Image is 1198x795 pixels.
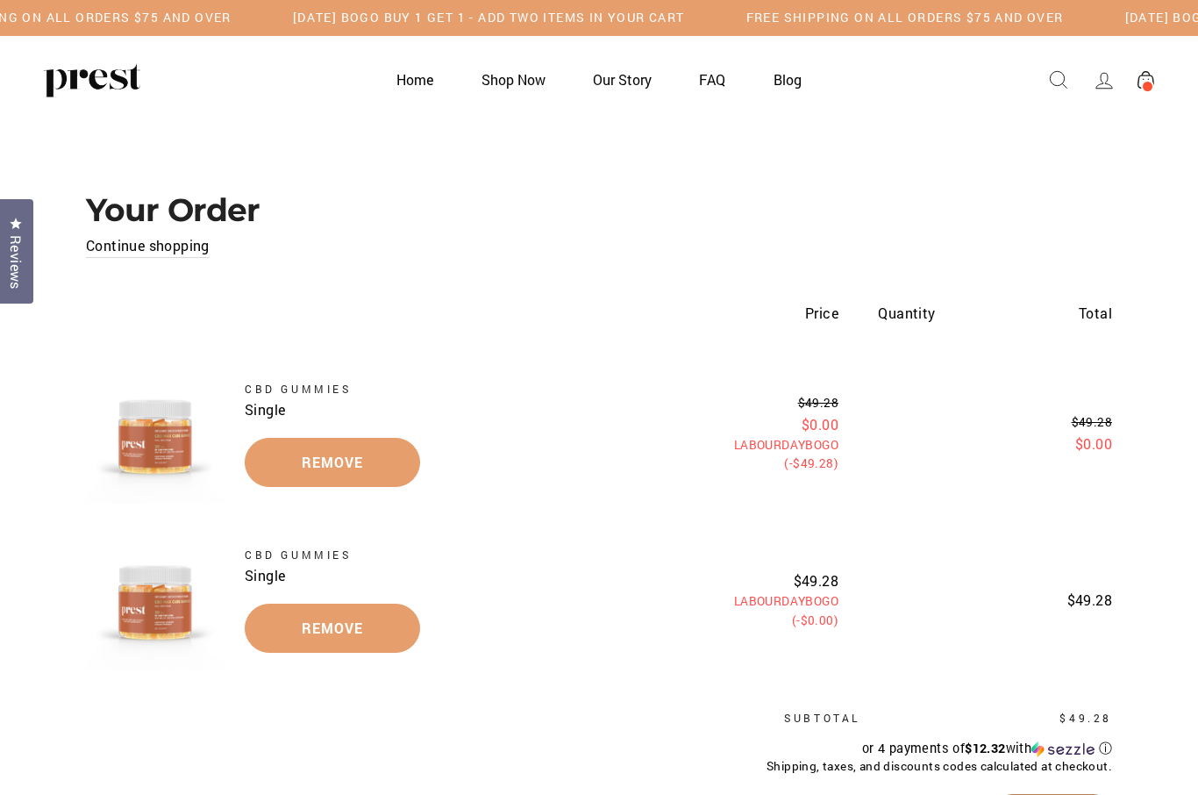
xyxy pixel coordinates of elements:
a: FAQ [677,62,747,97]
img: PREST ORGANICS [44,62,140,97]
p: Subtotal [609,710,860,727]
p: Single [245,564,702,587]
div: Total [975,302,1112,325]
a: CBD GUMMIES [245,381,702,397]
img: CBD GUMMIES - Single [86,530,225,670]
h1: Your Order [86,194,1112,226]
div: Quantity [838,302,975,325]
span: $0.00 [975,433,1112,455]
a: Blog [752,62,824,97]
small: LABOURDAYBOGO (-$49.28) [702,436,838,475]
small: LABOURDAYBOGO (-$0.00) [702,592,838,631]
span: $49.28 [975,589,1112,612]
a: CBD GUMMIES [245,547,702,563]
a: Continue shopping [86,234,210,258]
small: $49.28 [975,413,1112,433]
h5: Free Shipping on all orders $75 and over [746,11,1064,25]
a: Our Story [571,62,674,97]
a: Remove [245,604,420,653]
small: $49.28 [702,394,838,413]
span: $49.28 [702,569,838,592]
a: Home [374,62,455,97]
a: Remove [245,438,420,487]
span: $0.00 [702,413,838,436]
a: Shop Now [460,62,567,97]
p: Single [245,398,702,421]
div: Price [702,302,838,325]
p: $49.28 [860,710,1112,727]
small: Shipping, taxes, and discounts codes calculated at checkout. [609,757,1112,777]
div: or 4 payments of$12.32withSezzle Click to learn more about Sezzle [609,740,1112,757]
span: Reviews [4,235,27,290]
img: Sezzle [1031,741,1095,757]
ul: Primary [374,62,824,97]
img: CBD GUMMIES - Single [86,364,225,504]
div: or 4 payments of with [862,740,1112,757]
span: $12.32 [965,740,1005,756]
h5: [DATE] BOGO BUY 1 GET 1 - ADD TWO ITEMS IN YOUR CART [293,11,685,25]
